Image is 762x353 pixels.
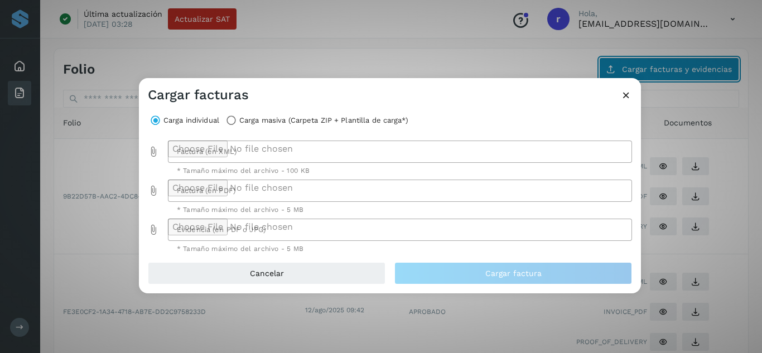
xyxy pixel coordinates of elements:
h3: Cargar facturas [148,87,249,103]
button: Cancelar [148,262,385,284]
label: Carga masiva (Carpeta ZIP + Plantilla de carga*) [239,113,408,128]
i: Factura (en PDF) prepended action [148,185,159,196]
label: Carga individual [163,113,219,128]
div: * Tamaño máximo del archivo - 5 MB [177,206,624,213]
i: Factura (en XML) prepended action [148,146,159,157]
i: Evidencia (en PDF o JPG) prepended action [148,224,159,235]
span: Cargar factura [485,269,542,277]
div: * Tamaño máximo del archivo - 5 MB [177,245,624,252]
span: Cancelar [250,269,284,277]
div: * Tamaño máximo del archivo - 100 KB [177,167,624,174]
button: Cargar factura [394,262,632,284]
